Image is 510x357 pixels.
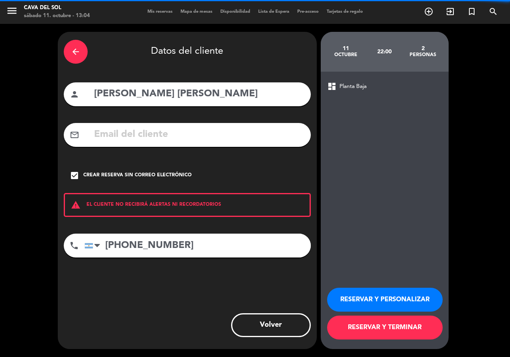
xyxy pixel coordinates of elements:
[323,10,367,14] span: Tarjetas de regalo
[488,7,498,16] i: search
[231,313,311,337] button: Volver
[70,90,79,99] i: person
[70,130,79,140] i: mail_outline
[327,82,337,91] span: dashboard
[365,38,404,66] div: 22:00
[64,38,311,66] div: Datos del cliente
[6,5,18,20] button: menu
[424,7,433,16] i: add_circle_outline
[85,234,103,257] div: Argentina: +54
[216,10,254,14] span: Disponibilidad
[327,45,365,52] div: 11
[339,82,367,91] span: Planta Baja
[6,5,18,17] i: menu
[327,316,443,339] button: RESERVAR Y TERMINAR
[177,10,216,14] span: Mapa de mesas
[84,234,311,258] input: Número de teléfono...
[64,193,311,217] div: EL CLIENTE NO RECIBIRÁ ALERTAS NI RECORDATORIOS
[93,86,305,102] input: Nombre del cliente
[327,52,365,58] div: octubre
[93,127,305,143] input: Email del cliente
[69,241,79,250] i: phone
[293,10,323,14] span: Pre-acceso
[143,10,177,14] span: Mis reservas
[404,45,442,52] div: 2
[24,4,90,12] div: Cava del Sol
[404,52,442,58] div: personas
[65,200,86,210] i: warning
[467,7,477,16] i: turned_in_not
[70,171,79,180] i: check_box
[445,7,455,16] i: exit_to_app
[254,10,293,14] span: Lista de Espera
[71,47,80,57] i: arrow_back
[24,12,90,20] div: sábado 11. octubre - 13:04
[83,172,192,179] div: Crear reserva sin correo electrónico
[327,288,443,312] button: RESERVAR Y PERSONALIZAR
